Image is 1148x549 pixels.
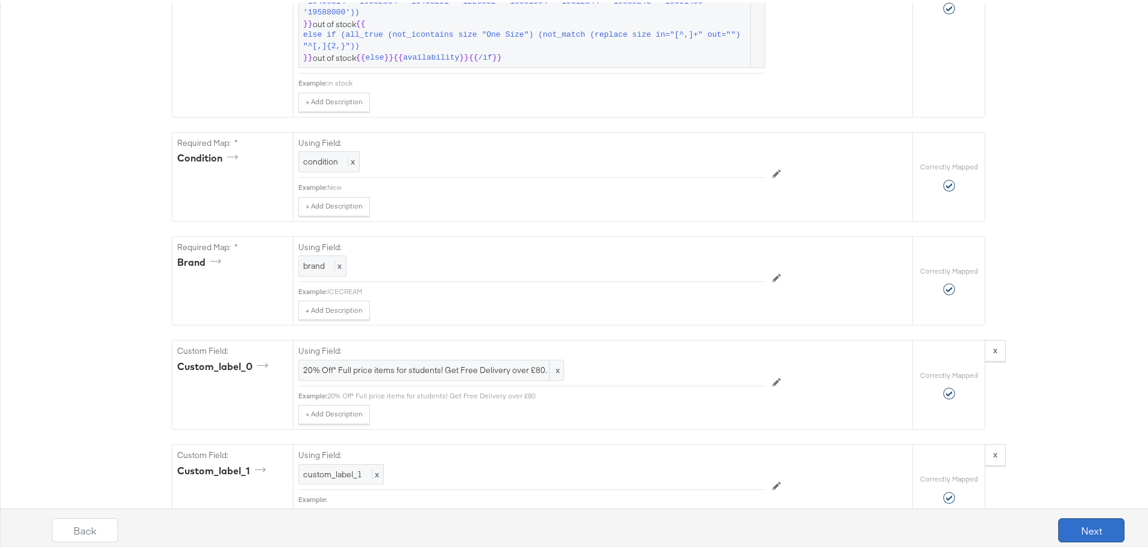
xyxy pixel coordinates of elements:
div: ICECREAM [327,284,765,294]
span: availability [403,50,460,61]
label: Using Field: [298,447,765,459]
span: x [348,154,355,165]
span: {{ [394,50,403,61]
div: brand [177,253,225,267]
button: + Add Description [298,90,370,110]
span: else [365,50,384,61]
span: 20% Off* Full price items for students! Get Free Delivery over £80. [303,362,559,374]
button: Next [1058,516,1124,540]
div: in stock [327,76,765,86]
div: Example: [298,284,327,294]
label: Using Field: [298,239,765,251]
div: custom_label_1 [177,462,270,475]
label: Correctly Mapped [920,368,978,378]
button: x [985,442,1006,463]
div: condition [177,149,242,163]
span: /if [478,50,492,61]
span: }} [492,50,502,61]
span: x [372,466,379,477]
label: Using Field: [298,343,765,354]
span: x [549,358,563,378]
span: }} [303,50,313,61]
button: + Add Description [298,195,370,214]
span: }} [459,50,469,61]
strong: x [993,342,997,353]
span: {{ [356,16,366,28]
span: }} [303,16,313,28]
button: x [985,337,1006,359]
label: Correctly Mapped [920,160,978,169]
label: Custom Field: [177,447,288,459]
label: Required Map: * [177,239,288,251]
span: }} [384,50,394,61]
div: Example: [298,180,327,190]
span: x [334,258,342,269]
span: else if (all_true (not_icontains size "One Size") (not_match (replace size in="[^,]+" out="") "^[... [303,27,748,49]
div: Example: [298,389,327,398]
label: Required Map: * [177,135,288,146]
span: {{ [356,50,366,61]
button: Back [52,516,118,540]
span: condition [303,154,338,165]
strong: x [993,447,997,457]
span: {{ [469,50,478,61]
div: 20% Off* Full price items for students! Get Free Delivery over £80. [327,389,765,398]
span: brand [303,258,325,269]
label: Using Field: [298,135,765,146]
div: custom_label_0 [177,357,272,371]
div: Example: [298,492,327,502]
label: Correctly Mapped [920,472,978,482]
div: New [327,180,765,190]
label: Custom Field: [177,343,288,354]
button: + Add Description [298,298,370,318]
span: custom_label_1 [303,466,362,477]
button: + Add Description [298,403,370,422]
div: Example: [298,76,327,86]
label: Correctly Mapped [920,264,978,274]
